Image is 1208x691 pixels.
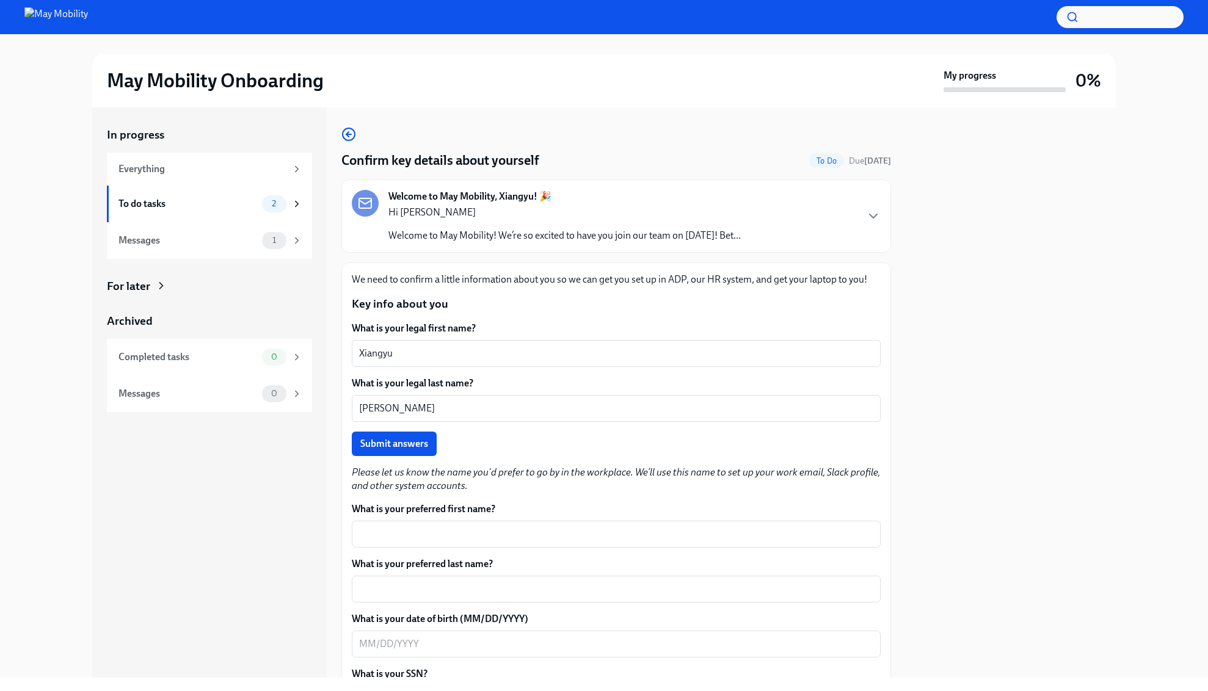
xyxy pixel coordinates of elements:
[107,313,312,329] a: Archived
[359,401,873,416] textarea: [PERSON_NAME]
[352,612,881,626] label: What is your date of birth (MM/DD/YYYY)
[849,155,891,167] span: September 25th, 2025 21:00
[352,377,881,390] label: What is your legal last name?
[107,153,312,186] a: Everything
[107,186,312,222] a: To do tasks2
[107,68,324,93] h2: May Mobility Onboarding
[341,151,539,170] h4: Confirm key details about yourself
[352,273,881,286] p: We need to confirm a little information about you so we can get you set up in ADP, our HR system,...
[352,502,881,516] label: What is your preferred first name?
[1075,70,1101,92] h3: 0%
[264,199,283,208] span: 2
[107,278,150,294] div: For later
[352,557,881,571] label: What is your preferred last name?
[388,229,741,242] p: Welcome to May Mobility! We’re so excited to have you join our team on [DATE]! Bet...
[864,156,891,166] strong: [DATE]
[118,387,257,400] div: Messages
[118,350,257,364] div: Completed tasks
[352,322,881,335] label: What is your legal first name?
[359,346,873,361] textarea: Xiangyu
[352,296,881,312] p: Key info about you
[360,438,428,450] span: Submit answers
[849,156,891,166] span: Due
[118,234,257,247] div: Messages
[809,156,844,165] span: To Do
[352,466,880,491] em: Please let us know the name you'd prefer to go by in the workplace. We’ll use this name to set up...
[352,667,881,681] label: What is your SSN?
[352,432,437,456] button: Submit answers
[265,236,283,245] span: 1
[118,197,257,211] div: To do tasks
[388,206,741,219] p: Hi [PERSON_NAME]
[24,7,88,27] img: May Mobility
[107,127,312,143] a: In progress
[107,278,312,294] a: For later
[107,222,312,259] a: Messages1
[264,389,285,398] span: 0
[107,375,312,412] a: Messages0
[388,190,551,203] strong: Welcome to May Mobility, Xiangyu! 🎉
[118,162,286,176] div: Everything
[944,69,996,82] strong: My progress
[264,352,285,361] span: 0
[107,339,312,375] a: Completed tasks0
